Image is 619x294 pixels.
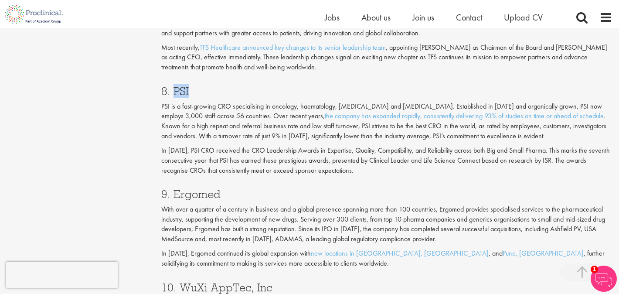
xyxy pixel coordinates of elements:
a: About us [361,12,391,23]
p: PSI is a fast-growing CRO specialising in oncology, haematology, [MEDICAL_DATA] and [MEDICAL_DATA... [161,102,612,141]
a: Contact [456,12,482,23]
iframe: reCAPTCHA [6,262,118,288]
p: In [DATE], PSI CRO received the CRO Leadership Awards in Expertise, Quality, Compatibility, and R... [161,146,612,176]
a: Upload CV [504,12,543,23]
a: the company has expanded rapidly, consistently delivering 93% of studies on time or ahead of sche... [325,111,604,120]
p: With over a quarter of a century in business and a global presence spanning more than 100 countri... [161,205,612,244]
img: Chatbot [591,266,617,292]
span: 1 [591,266,598,273]
h3: 10. WuXi AppTec, Inc [161,282,612,293]
a: Jobs [325,12,340,23]
a: TFS Healthcare announced key changes to its senior leadership team [200,43,386,52]
p: In [DATE], Ergomed continued its global expansion with , and , further solidifying its commitment... [161,249,612,269]
a: Join us [412,12,434,23]
h3: 9. Ergomed [161,188,612,200]
h3: 8. PSI [161,85,612,97]
p: Most recently, , appointing [PERSON_NAME] as Chairman of the Board and [PERSON_NAME] as acting CE... [161,43,612,73]
a: new locations in [GEOGRAPHIC_DATA], [GEOGRAPHIC_DATA] [311,249,489,258]
a: Pune, [GEOGRAPHIC_DATA] [503,249,584,258]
